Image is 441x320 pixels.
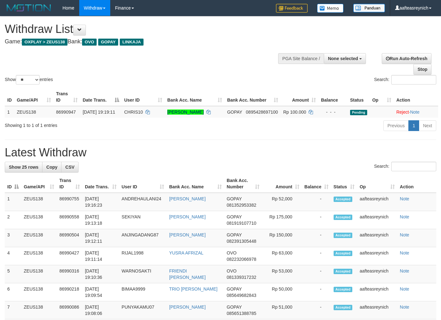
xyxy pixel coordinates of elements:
[57,211,82,229] td: 86990558
[400,214,409,219] a: Note
[408,120,419,131] a: 1
[331,175,357,193] th: Status: activate to sort column ascending
[227,250,237,255] span: OVO
[227,221,256,226] span: Copy 081919107710 to clipboard
[324,53,366,64] button: None selected
[82,211,119,229] td: [DATE] 19:13:18
[302,283,331,301] td: -
[400,268,409,273] a: Note
[82,283,119,301] td: [DATE] 19:09:54
[227,286,242,292] span: GOPAY
[5,75,53,85] label: Show entries
[21,211,57,229] td: ZEUS138
[357,175,397,193] th: Op: activate to sort column ascending
[302,211,331,229] td: -
[98,39,118,46] span: GOPAY
[391,162,436,171] input: Search:
[262,247,302,265] td: Rp 63,000
[21,283,57,301] td: ZEUS138
[61,162,79,173] a: CSV
[283,110,306,115] span: Rp 100.000
[57,265,82,283] td: 86990316
[400,250,409,255] a: Note
[227,196,242,201] span: GOPAY
[169,286,217,292] a: TRIO [PERSON_NAME]
[302,229,331,247] td: -
[5,146,436,159] h1: Latest Withdraw
[227,257,256,262] span: Copy 082232066978 to clipboard
[370,88,394,106] th: Op: activate to sort column ascending
[169,232,206,237] a: [PERSON_NAME]
[124,110,143,115] span: CHRIS10
[396,110,409,115] a: Reject
[5,162,42,173] a: Show 25 rows
[350,110,367,115] span: Pending
[54,88,80,106] th: Trans ID: activate to sort column ascending
[400,304,409,310] a: Note
[334,215,353,220] span: Accepted
[65,165,74,170] span: CSV
[262,193,302,211] td: Rp 52,000
[119,265,167,283] td: WARNOSAKTI
[5,247,21,265] td: 4
[167,175,224,193] th: Bank Acc. Name: activate to sort column ascending
[5,283,21,301] td: 6
[122,88,165,106] th: User ID: activate to sort column ascending
[56,110,76,115] span: 86990947
[225,88,281,106] th: Bank Acc. Number: activate to sort column ascending
[167,110,204,115] a: [PERSON_NAME]
[46,165,57,170] span: Copy
[357,193,397,211] td: aafteasreynich
[383,120,409,131] a: Previous
[119,229,167,247] td: ANJINGADANG87
[227,311,256,316] span: Copy 085651388785 to clipboard
[262,283,302,301] td: Rp 50,000
[302,265,331,283] td: -
[5,39,288,45] h4: Game: Bank:
[5,265,21,283] td: 5
[5,301,21,319] td: 7
[357,211,397,229] td: aafteasreynich
[334,305,353,310] span: Accepted
[22,39,67,46] span: OXPLAY > ZEUS138
[119,175,167,193] th: User ID: activate to sort column ascending
[397,175,436,193] th: Action
[262,211,302,229] td: Rp 175,000
[165,88,225,106] th: Bank Acc. Name: activate to sort column ascending
[357,265,397,283] td: aafteasreynich
[82,193,119,211] td: [DATE] 19:16:23
[169,304,206,310] a: [PERSON_NAME]
[21,301,57,319] td: ZEUS138
[410,110,419,115] a: Note
[281,88,318,106] th: Amount: activate to sort column ascending
[5,193,21,211] td: 1
[382,53,431,64] a: Run Auto-Refresh
[21,175,57,193] th: Game/API: activate to sort column ascending
[394,106,438,118] td: ·
[57,247,82,265] td: 86990427
[348,88,370,106] th: Status
[14,106,54,118] td: ZEUS138
[5,23,288,35] h1: Withdraw List
[9,165,38,170] span: Show 25 rows
[119,211,167,229] td: SEKIYAN
[227,110,242,115] span: GOPAY
[302,175,331,193] th: Balance: activate to sort column ascending
[357,283,397,301] td: aafteasreynich
[16,75,40,85] select: Showentries
[328,56,358,61] span: None selected
[82,265,119,283] td: [DATE] 19:10:36
[302,193,331,211] td: -
[321,109,345,115] div: - - -
[82,39,97,46] span: OVO
[169,214,206,219] a: [PERSON_NAME]
[394,88,438,106] th: Action
[21,265,57,283] td: ZEUS138
[119,301,167,319] td: PUNYAKAMU07
[302,247,331,265] td: -
[5,229,21,247] td: 3
[5,211,21,229] td: 2
[119,283,167,301] td: BIMAA9999
[5,88,14,106] th: ID
[82,229,119,247] td: [DATE] 19:12:11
